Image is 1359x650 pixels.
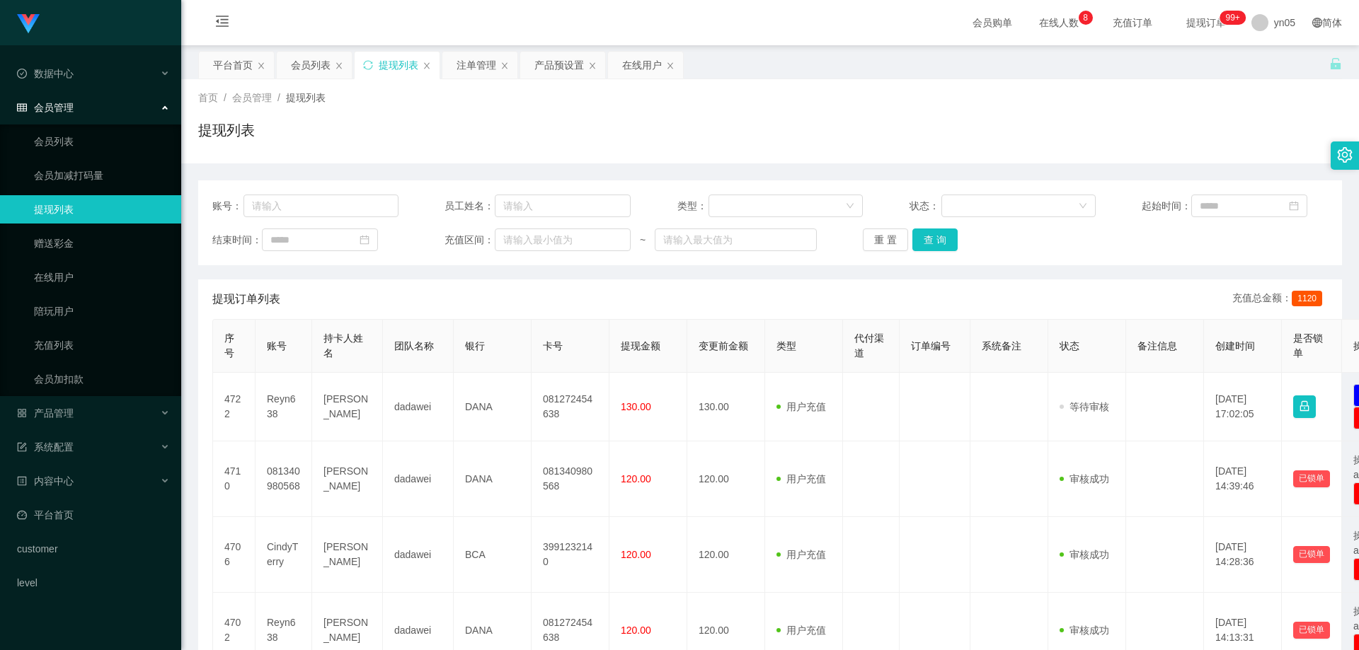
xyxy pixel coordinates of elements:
[677,199,709,214] span: 类型：
[1312,18,1322,28] i: 图标: global
[17,102,74,113] span: 会员管理
[621,473,651,484] span: 120.00
[286,92,326,103] span: 提现列表
[911,340,951,352] span: 订单编号
[17,14,40,34] img: logo.9652507e.png
[1289,201,1299,211] i: 图标: calendar
[257,62,265,70] i: 图标: close
[232,92,272,103] span: 会员管理
[312,517,383,593] td: [PERSON_NAME]
[379,52,418,79] div: 提现列表
[465,340,485,352] span: 银行
[1083,11,1088,25] p: 8
[17,407,74,419] span: 产品管理
[212,199,243,214] span: 账号：
[445,233,494,248] span: 充值区间：
[17,68,74,79] span: 数据中心
[1220,11,1245,25] sup: 286
[631,233,655,248] span: ~
[1232,291,1328,308] div: 充值总金额：
[17,535,170,563] a: customer
[1204,441,1282,517] td: [DATE] 14:39:46
[588,62,597,70] i: 图标: close
[383,441,454,517] td: dadawei
[1179,18,1233,28] span: 提现订单
[532,517,609,593] td: 3991232140
[291,52,331,79] div: 会员列表
[699,340,748,352] span: 变更前金额
[17,69,27,79] i: 图标: check-circle-o
[256,373,312,441] td: Reyn638
[655,228,816,251] input: 请输入最大值为
[243,195,398,217] input: 请输入
[495,195,631,217] input: 请输入
[224,92,226,103] span: /
[277,92,280,103] span: /
[457,52,496,79] div: 注单管理
[383,517,454,593] td: dadawei
[198,1,246,46] i: 图标: menu-fold
[1292,291,1322,306] span: 1120
[1204,373,1282,441] td: [DATE] 17:02:05
[1293,395,1316,418] button: 图标: lock
[532,373,609,441] td: 081272454638
[1079,202,1087,211] i: 图标: down
[256,517,312,593] td: CindyTerry
[1060,549,1109,560] span: 审核成功
[454,373,532,441] td: DANA
[621,340,660,352] span: 提现金额
[910,199,941,214] span: 状态：
[776,549,826,560] span: 用户充值
[1137,340,1177,352] span: 备注信息
[495,228,631,251] input: 请输入最小值为
[776,625,826,636] span: 用户充值
[17,475,74,487] span: 内容中心
[1337,147,1353,163] i: 图标: setting
[34,365,170,393] a: 会员加扣款
[1293,332,1323,359] span: 是否锁单
[854,332,884,359] span: 代付渠道
[323,332,363,359] span: 持卡人姓名
[846,202,854,211] i: 图标: down
[198,92,218,103] span: 首页
[213,373,256,441] td: 4722
[1215,340,1255,352] span: 创建时间
[1293,546,1330,563] button: 已锁单
[212,233,262,248] span: 结束时间：
[1293,470,1330,487] button: 已锁单
[17,442,27,452] i: 图标: form
[1060,340,1079,352] span: 状态
[34,297,170,325] a: 陪玩用户
[621,625,651,636] span: 120.00
[1204,517,1282,593] td: [DATE] 14:28:36
[312,441,383,517] td: [PERSON_NAME]
[622,52,662,79] div: 在线用户
[621,549,651,560] span: 120.00
[776,473,826,484] span: 用户充值
[1060,473,1109,484] span: 审核成功
[1142,199,1191,214] span: 起始时间：
[534,52,584,79] div: 产品预设置
[1329,57,1342,70] i: 图标: unlock
[383,373,454,441] td: dadawei
[17,501,170,529] a: 图标: dashboard平台首页
[445,199,494,214] span: 员工姓名：
[1106,18,1159,28] span: 充值订单
[212,291,280,308] span: 提现订单列表
[17,569,170,597] a: level
[17,103,27,112] i: 图标: table
[224,332,234,359] span: 序号
[17,441,74,453] span: 系统配置
[256,441,312,517] td: 081340980568
[776,340,796,352] span: 类型
[454,441,532,517] td: DANA
[213,517,256,593] td: 4706
[1060,401,1109,412] span: 等待审核
[312,373,383,441] td: [PERSON_NAME]
[982,340,1021,352] span: 系统备注
[1032,18,1086,28] span: 在线人数
[394,340,434,352] span: 团队名称
[1079,11,1093,25] sup: 8
[687,517,765,593] td: 120.00
[198,120,255,141] h1: 提现列表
